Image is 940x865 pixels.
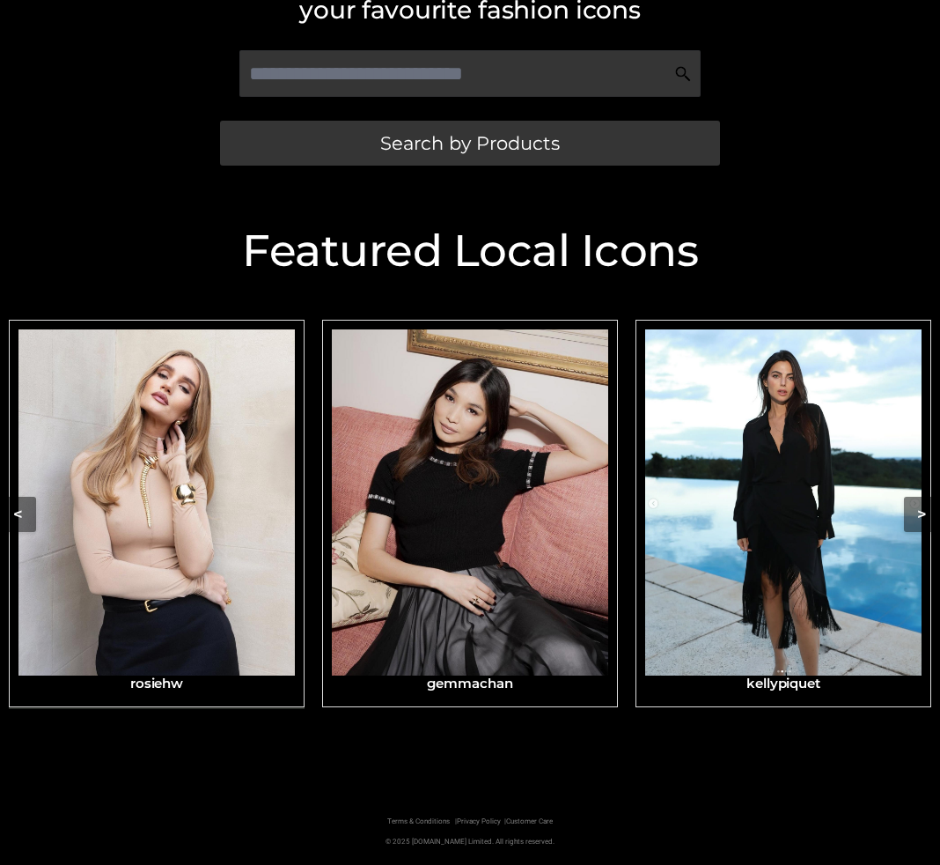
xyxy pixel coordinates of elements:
[9,320,305,707] a: rosiehwrosiehw
[332,329,608,676] img: gemmachan
[645,676,922,691] h3: kellypiquet
[220,121,720,166] a: Search by Products
[904,497,940,532] button: >
[387,817,457,825] a: Terms & Conditions |
[332,676,608,691] h3: gemmachan
[457,817,506,825] a: Privacy Policy |
[18,676,295,691] h3: rosiehw
[9,836,931,848] p: © 2025 [DOMAIN_NAME] Limited. All rights reserved.
[322,320,618,707] a: gemmachangemmachan
[635,320,931,707] a: kellypiquetkellypiquet
[645,329,922,676] img: kellypiquet
[18,329,295,676] img: rosiehw
[506,817,553,825] a: Customer Care
[674,65,692,83] img: Search Icon
[380,134,560,152] span: Search by Products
